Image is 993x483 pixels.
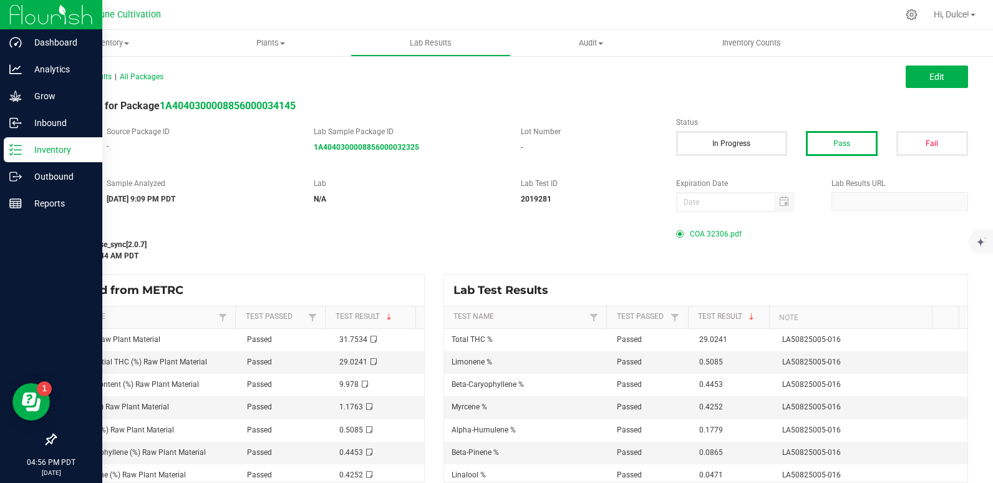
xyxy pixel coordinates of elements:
[351,30,511,56] a: Lab Results
[247,358,272,366] span: Passed
[9,197,22,210] inline-svg: Reports
[246,312,306,322] a: Test PassedSortable
[63,448,206,457] span: Beta-Caryophyllene (%) Raw Plant Material
[314,178,502,189] label: Lab
[9,117,22,129] inline-svg: Inbound
[115,72,117,81] span: |
[339,426,363,434] span: 0.5085
[30,30,190,56] a: Inventory
[699,335,727,344] span: 29.0241
[63,471,186,479] span: Beta-Myrcene (%) Raw Plant Material
[9,144,22,156] inline-svg: Inventory
[667,310,682,325] a: Filter
[65,312,215,322] a: Test NameSortable
[63,402,169,411] span: Δ-9 THC (%) Raw Plant Material
[30,37,190,49] span: Inventory
[452,448,499,457] span: Beta-Pinene %
[782,402,841,411] span: LA50825005-016
[769,306,932,329] th: Note
[339,380,359,389] span: 9.978
[160,100,296,112] a: 1A4040300008856000034145
[699,358,723,366] span: 0.5085
[617,448,642,457] span: Passed
[782,380,841,389] span: LA50825005-016
[339,471,363,479] span: 0.4252
[247,426,272,434] span: Passed
[521,143,523,152] span: -
[617,358,642,366] span: Passed
[699,402,723,411] span: 0.4252
[453,283,558,297] span: Lab Test Results
[37,381,52,396] iframe: Resource center unread badge
[698,312,765,322] a: Test ResultSortable
[617,402,642,411] span: Passed
[452,335,493,344] span: Total THC %
[452,358,492,366] span: Limonene %
[521,126,657,137] label: Lot Number
[452,380,524,389] span: Beta-Caryophyllene %
[384,312,394,322] span: Sortable
[699,471,723,479] span: 0.0471
[452,426,516,434] span: Alpha-Humulene %
[676,131,787,156] button: In Progress
[676,117,968,128] label: Status
[617,471,642,479] span: Passed
[247,471,272,479] span: Passed
[806,131,878,156] button: Pass
[247,380,272,389] span: Passed
[452,471,486,479] span: Linalool %
[339,402,363,411] span: 1.1763
[191,37,350,49] span: Plants
[617,380,642,389] span: Passed
[511,37,671,49] span: Audit
[9,170,22,183] inline-svg: Outbound
[393,37,468,49] span: Lab Results
[305,310,320,325] a: Filter
[107,195,175,203] strong: [DATE] 9:09 PM PDT
[699,448,723,457] span: 0.0865
[586,310,601,325] a: Filter
[831,178,968,189] label: Lab Results URL
[94,9,161,20] span: Dune Cultivation
[929,72,944,82] span: Edit
[107,178,295,189] label: Sample Analyzed
[247,448,272,457] span: Passed
[314,126,502,137] label: Lab Sample Package ID
[521,195,551,203] strong: 2019281
[65,283,193,297] span: Synced from METRC
[904,9,919,21] div: Manage settings
[671,30,831,56] a: Inventory Counts
[22,89,97,104] p: Grow
[617,335,642,344] span: Passed
[22,35,97,50] p: Dashboard
[452,402,487,411] span: Myrcene %
[12,383,50,421] iframe: Resource center
[705,37,798,49] span: Inventory Counts
[336,312,411,322] a: Test ResultSortable
[314,143,419,152] a: 1A4040300008856000032325
[63,380,199,389] span: Moisture Content (%) Raw Plant Material
[521,178,657,189] label: Lab Test ID
[782,426,841,434] span: LA50825005-016
[120,72,163,81] span: All Packages
[63,358,207,366] span: Total Potential THC (%) Raw Plant Material
[676,178,813,189] label: Expiration Date
[107,126,295,137] label: Source Package ID
[511,30,671,56] a: Audit
[617,426,642,434] span: Passed
[190,30,351,56] a: Plants
[107,142,109,150] span: -
[63,426,174,434] span: Limonene (%) Raw Plant Material
[9,90,22,102] inline-svg: Grow
[55,100,296,112] span: Lab Result for Package
[9,63,22,76] inline-svg: Analytics
[782,358,841,366] span: LA50825005-016
[934,9,969,19] span: Hi, Dulce!
[747,312,757,322] span: Sortable
[247,335,272,344] span: Passed
[9,36,22,49] inline-svg: Dashboard
[55,225,657,236] label: Last Modified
